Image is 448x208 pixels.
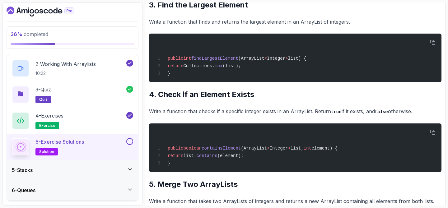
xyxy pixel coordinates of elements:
p: Write a function that checks if a specific integer exists in an ArrayList. Return if it exists, a... [149,107,441,116]
span: } [168,71,170,76]
button: 6-Queues [7,180,138,200]
code: true [331,109,342,114]
span: > [288,146,290,151]
p: 3 - Quiz [35,86,51,93]
span: Integer [267,56,285,61]
span: public [168,56,183,61]
p: Write a function that takes two ArrayLists of integers and returns a new ArrayList containing all... [149,197,441,206]
a: Dashboard [7,7,89,16]
p: Write a function that finds and returns the largest element in an ArrayList of integers. [149,17,441,26]
button: 2-Working With Arraylists10:22 [12,60,133,77]
span: Collections. [183,63,215,68]
span: quiz [39,97,48,102]
button: 4-Exercisesexercise [12,112,133,129]
span: return [168,63,183,68]
span: Integer [270,146,288,151]
span: max [215,63,222,68]
span: (list); [222,63,241,68]
h3: 5 - Stacks [12,166,33,174]
span: } [168,161,170,166]
span: list) { [288,56,306,61]
span: containsElement [202,146,241,151]
span: list, [291,146,304,151]
button: 5-Exercise Solutionssolution [12,138,133,155]
button: 3-Quizquiz [12,86,133,103]
span: int [304,146,311,151]
span: (element); [217,153,244,158]
span: < [267,146,269,151]
span: element) { [311,146,338,151]
h2: 4. Check if an Element Exists [149,90,441,99]
p: 10:22 [35,70,96,76]
span: 36 % [11,31,22,37]
span: solution [39,149,54,154]
p: 4 - Exercises [35,112,63,119]
h2: 5. Merge Two ArrayLists [149,179,441,189]
span: boolean [183,146,202,151]
span: findLargestElement [191,56,238,61]
span: public [168,146,183,151]
code: false [375,109,388,114]
span: contains [196,153,217,158]
p: 5 - Exercise Solutions [35,138,84,146]
p: 2 - Working With Arraylists [35,60,96,68]
span: int [183,56,191,61]
span: < [264,56,267,61]
h3: 6 - Queues [12,187,35,194]
span: exercise [39,123,55,128]
span: completed [11,31,48,37]
span: > [285,56,288,61]
span: (ArrayList [238,56,264,61]
span: return [168,153,183,158]
button: 5-Stacks [7,160,138,180]
span: (ArrayList [241,146,267,151]
span: list. [183,153,196,158]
